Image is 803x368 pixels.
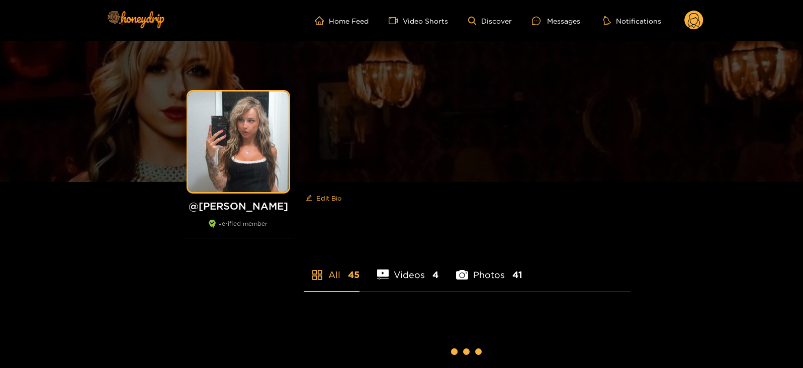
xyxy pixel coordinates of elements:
a: Discover [468,17,512,25]
span: appstore [311,269,323,281]
li: Videos [377,246,439,291]
span: 45 [348,268,360,281]
span: 4 [432,268,438,281]
button: editEdit Bio [304,190,343,206]
span: Edit Bio [316,193,341,203]
li: Photos [456,246,522,291]
span: edit [306,195,312,202]
span: home [315,16,329,25]
div: Messages [532,15,580,27]
span: video-camera [389,16,403,25]
a: Home Feed [315,16,369,25]
a: Video Shorts [389,16,448,25]
span: 41 [512,268,522,281]
li: All [304,246,360,291]
h1: @ [PERSON_NAME] [183,200,294,212]
button: Notifications [600,16,664,26]
div: verified member [183,220,294,238]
